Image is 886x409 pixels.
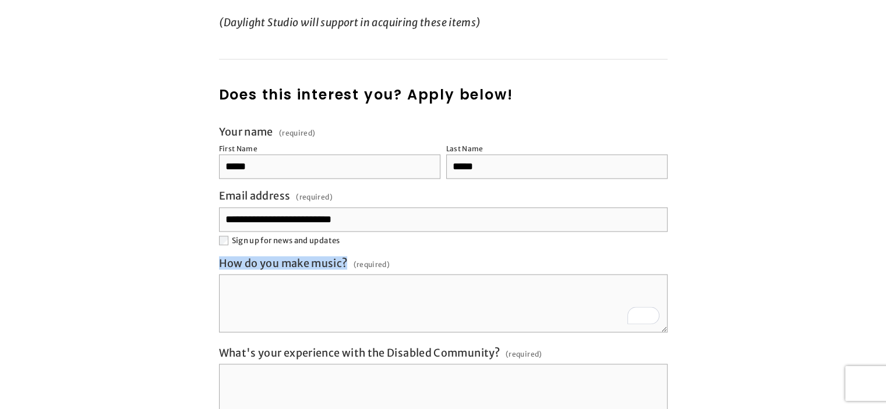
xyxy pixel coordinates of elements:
span: Sign up for news and updates [232,236,340,246]
span: (required) [296,189,333,205]
span: What's your experience with the Disabled Community? [219,346,500,359]
span: (required) [353,256,390,272]
em: (Daylight Studio will support in acquiring these items) [219,16,481,29]
h2: Does this interest you? Apply below! [219,84,668,105]
span: Email address [219,189,291,202]
span: (required) [506,346,542,361]
span: (required) [279,130,316,137]
span: How do you make music? [219,256,348,269]
input: Sign up for news and updates [219,236,228,245]
div: First Name [219,144,258,153]
span: Your name [219,125,273,138]
textarea: To enrich screen reader interactions, please activate Accessibility in Grammarly extension settings [219,274,668,332]
div: Last Name [446,144,483,153]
